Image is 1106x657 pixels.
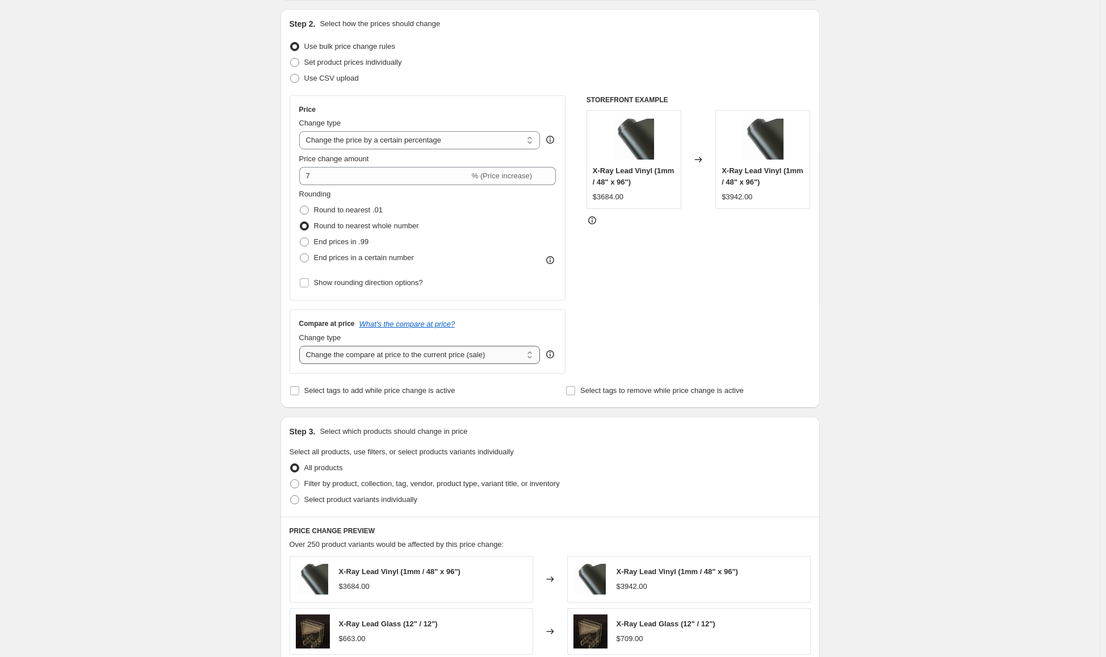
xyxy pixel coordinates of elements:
span: Select tags to add while price change is active [304,386,455,395]
span: Select all products, use filters, or select products variants individually [290,447,514,456]
div: $709.00 [617,633,643,645]
img: x-ray-lead-glass-619664_80x.jpg [573,614,608,648]
span: Round to nearest whole number [314,221,419,230]
span: X-Ray Lead Glass (12" / 12") [339,620,438,628]
span: X-Ray Lead Vinyl (1mm / 48" x 96") [339,567,460,576]
span: Rounding [299,190,331,198]
div: $3684.00 [339,581,370,592]
h2: Step 3. [290,426,316,437]
h3: Price [299,105,316,114]
div: help [544,349,556,360]
span: X-Ray Lead Vinyl (1mm / 48" x 96") [593,166,675,186]
h2: Step 2. [290,18,316,30]
h6: PRICE CHANGE PREVIEW [290,526,811,535]
span: Select tags to remove while price change is active [580,386,744,395]
h6: STOREFRONT EXAMPLE [586,95,811,104]
span: Select product variants individually [304,495,417,504]
img: x-ray-lead-vinyl-158483_80x.jpg [740,116,786,162]
span: Filter by product, collection, tag, vendor, product type, variant title, or inventory [304,479,560,488]
p: Select which products should change in price [320,426,467,437]
span: Change type [299,333,341,342]
span: All products [304,463,343,472]
span: Set product prices individually [304,58,402,66]
span: Round to nearest .01 [314,206,383,214]
button: What's the compare at price? [359,320,455,328]
span: Over 250 product variants would be affected by this price change: [290,540,504,549]
span: X-Ray Lead Vinyl (1mm / 48" x 96") [617,567,738,576]
span: End prices in .99 [314,237,369,246]
div: $663.00 [339,633,366,645]
div: $3942.00 [722,191,752,203]
span: % (Price increase) [472,171,532,180]
span: Use CSV upload [304,74,359,82]
h3: Compare at price [299,319,355,328]
span: X-Ray Lead Vinyl (1mm / 48" x 96") [722,166,803,186]
span: End prices in a certain number [314,253,414,262]
span: Use bulk price change rules [304,42,395,51]
img: x-ray-lead-glass-619664_80x.jpg [296,614,330,648]
p: Select how the prices should change [320,18,440,30]
div: $3942.00 [617,581,647,592]
img: x-ray-lead-vinyl-158483_80x.jpg [296,562,330,596]
span: X-Ray Lead Glass (12" / 12") [617,620,715,628]
input: -15 [299,167,470,185]
span: Show rounding direction options? [314,278,423,287]
span: Change type [299,119,341,127]
img: x-ray-lead-vinyl-158483_80x.jpg [573,562,608,596]
span: Price change amount [299,154,369,163]
div: help [544,134,556,145]
div: $3684.00 [593,191,623,203]
img: x-ray-lead-vinyl-158483_80x.jpg [611,116,656,162]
